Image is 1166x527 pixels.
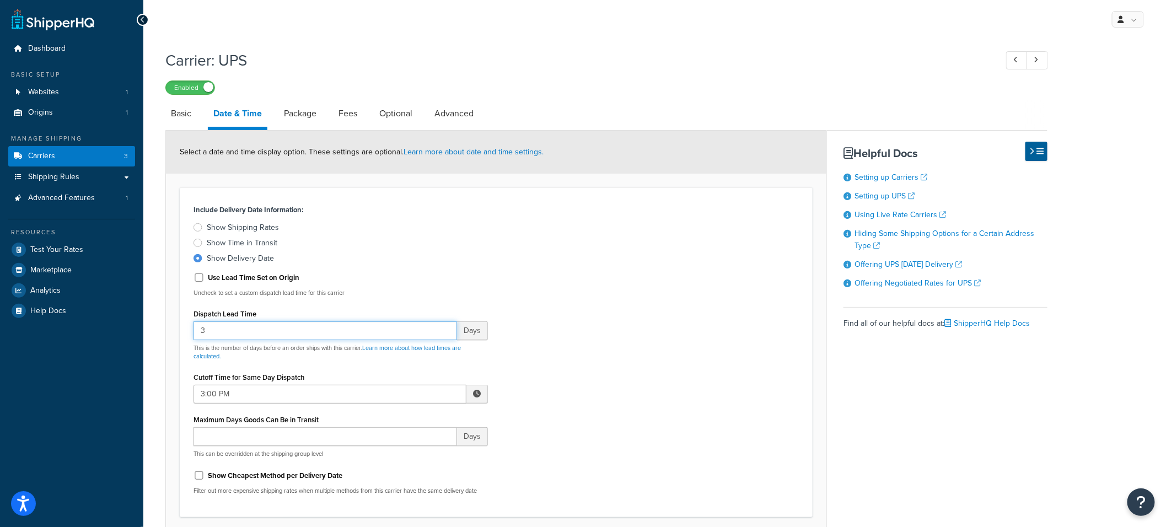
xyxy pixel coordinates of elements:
[8,240,135,260] a: Test Your Rates
[30,306,66,316] span: Help Docs
[194,416,319,424] label: Maximum Days Goods Can Be in Transit
[1027,51,1048,69] a: Next Record
[8,82,135,103] li: Websites
[855,277,981,289] a: Offering Negotiated Rates for UPS
[8,103,135,123] li: Origins
[126,193,128,203] span: 1
[124,152,128,161] span: 3
[1127,488,1155,516] button: Open Resource Center
[207,238,277,249] div: Show Time in Transit
[126,108,128,117] span: 1
[843,307,1047,331] div: Find all of our helpful docs at:
[457,321,488,340] span: Days
[194,310,256,318] label: Dispatch Lead Time
[28,152,55,161] span: Carriers
[208,471,342,481] label: Show Cheapest Method per Delivery Date
[194,343,461,361] a: Learn more about how lead times are calculated.
[8,260,135,280] a: Marketplace
[207,222,279,233] div: Show Shipping Rates
[194,289,488,297] p: Uncheck to set a custom dispatch lead time for this carrier
[855,259,962,270] a: Offering UPS [DATE] Delivery
[855,171,927,183] a: Setting up Carriers
[8,301,135,321] a: Help Docs
[1006,51,1028,69] a: Previous Record
[8,82,135,103] a: Websites1
[166,81,214,94] label: Enabled
[8,39,135,59] a: Dashboard
[30,266,72,275] span: Marketplace
[28,193,95,203] span: Advanced Features
[194,450,488,458] p: This can be overridden at the shipping group level
[165,50,986,71] h1: Carrier: UPS
[1025,142,1047,161] button: Hide Help Docs
[208,100,267,130] a: Date & Time
[207,253,274,264] div: Show Delivery Date
[8,134,135,143] div: Manage Shipping
[855,190,915,202] a: Setting up UPS
[165,100,197,127] a: Basic
[194,344,488,361] p: This is the number of days before an order ships with this carrier.
[126,88,128,97] span: 1
[843,147,1047,159] h3: Helpful Docs
[208,273,299,283] label: Use Lead Time Set on Origin
[8,281,135,300] a: Analytics
[278,100,322,127] a: Package
[194,202,303,218] label: Include Delivery Date Information:
[30,245,83,255] span: Test Your Rates
[8,70,135,79] div: Basic Setup
[194,487,488,495] p: Filter out more expensive shipping rates when multiple methods from this carrier have the same de...
[8,188,135,208] li: Advanced Features
[180,146,544,158] span: Select a date and time display option. These settings are optional.
[28,108,53,117] span: Origins
[429,100,479,127] a: Advanced
[194,373,304,381] label: Cutoff Time for Same Day Dispatch
[944,318,1030,329] a: ShipperHQ Help Docs
[333,100,363,127] a: Fees
[28,173,79,182] span: Shipping Rules
[457,427,488,446] span: Days
[8,188,135,208] a: Advanced Features1
[374,100,418,127] a: Optional
[855,228,1034,251] a: Hiding Some Shipping Options for a Certain Address Type
[404,146,544,158] a: Learn more about date and time settings.
[28,88,59,97] span: Websites
[855,209,946,221] a: Using Live Rate Carriers
[28,44,66,53] span: Dashboard
[8,103,135,123] a: Origins1
[8,228,135,237] div: Resources
[8,167,135,187] a: Shipping Rules
[8,146,135,166] a: Carriers3
[8,146,135,166] li: Carriers
[30,286,61,295] span: Analytics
